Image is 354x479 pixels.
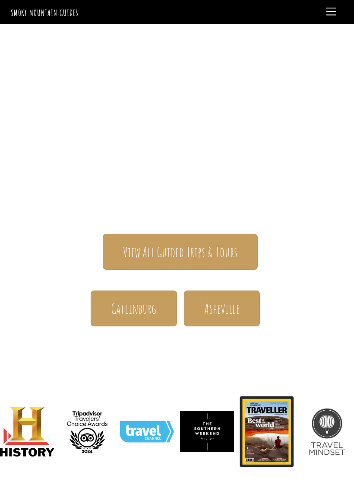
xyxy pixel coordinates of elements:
[103,234,258,270] a: View All Guided Trips & Tours
[322,3,340,20] a: Menu
[11,354,344,374] h1: Your adventure starts here.
[11,7,79,18] a: Smoky Mountain Guides
[91,291,177,326] a: Gatlinburg
[240,396,294,467] img: ezgif.com-gif-maker (11)
[300,405,354,459] img: Travel+Mindset
[180,411,234,452] img: ece09f7c36744c8fa1a1437cfc0e485a-hd
[120,411,174,452] img: Travel_Channel
[123,243,237,261] span: View All Guided Trips & Tours
[111,300,157,317] span: Gatlinburg
[60,402,114,461] img: TC_transparent_BF Logo_L_2024_RGB
[11,114,344,208] span: The ONLY one-stop, full Service Guide Company for the Gatlinburg and [GEOGRAPHIC_DATA] side of th...
[11,77,344,114] span: Smoky Mountain Guides
[204,300,239,317] span: Asheville
[184,291,260,326] a: Asheville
